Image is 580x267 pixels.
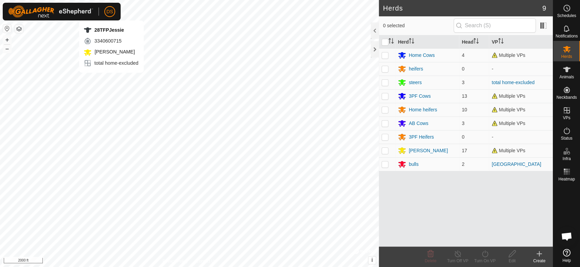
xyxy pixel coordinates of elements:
img: Gallagher Logo [8,5,93,18]
a: total home-excluded [492,80,534,85]
span: 2 [462,161,464,167]
a: Contact Us [196,258,216,264]
span: Infra [562,157,570,161]
span: 9 [542,3,546,13]
a: Help [553,246,580,265]
button: Map Layers [15,25,23,33]
span: Schedules [557,14,576,18]
p-sorticon: Activate to sort [388,39,394,45]
span: 3 [462,80,464,85]
span: Multiple VPs [492,93,525,99]
td: - [489,130,553,144]
p-sorticon: Activate to sort [409,39,414,45]
span: Help [562,258,571,263]
div: steers [409,79,422,86]
span: Multiple VPs [492,52,525,58]
span: 17 [462,148,467,153]
span: 0 [462,134,464,140]
div: bulls [409,161,419,168]
span: Notifications [556,34,578,38]
span: 0 [462,66,464,72]
div: Home Cows [409,52,435,59]
span: 10 [462,107,467,112]
span: Neckbands [556,95,577,99]
div: 28TFPJessie [84,26,139,34]
div: total home-excluded [84,59,139,67]
div: Edit [498,258,526,264]
div: 3PF Cows [409,93,431,100]
div: Turn On VP [471,258,498,264]
a: [GEOGRAPHIC_DATA] [492,161,541,167]
th: VP [489,35,553,49]
span: 13 [462,93,467,99]
span: Heatmap [558,177,575,181]
span: DS [106,8,113,15]
div: Create [526,258,553,264]
div: Turn Off VP [444,258,471,264]
h2: Herds [383,4,542,12]
p-sorticon: Activate to sort [473,39,479,45]
button: – [3,45,11,53]
span: [PERSON_NAME] [93,49,135,54]
span: 0 selected [383,22,454,29]
p-sorticon: Activate to sort [498,39,504,45]
span: i [371,257,373,263]
input: Search (S) [454,18,536,33]
button: i [368,256,376,264]
a: Privacy Policy [162,258,188,264]
div: heifers [409,65,423,73]
button: Reset Map [3,25,11,33]
th: Herd [395,35,459,49]
span: VPs [563,116,570,120]
div: Home heifers [409,106,437,113]
div: AB Cows [409,120,428,127]
span: 3 [462,121,464,126]
span: Delete [425,258,437,263]
span: Animals [559,75,574,79]
div: 3340600715 [84,37,139,45]
span: Multiple VPs [492,121,525,126]
th: Head [459,35,489,49]
span: Multiple VPs [492,148,525,153]
span: Multiple VPs [492,107,525,112]
span: Status [561,136,572,140]
span: Herds [561,54,572,59]
td: - [489,62,553,76]
a: Open chat [557,226,577,247]
button: + [3,36,11,44]
span: 4 [462,52,464,58]
div: [PERSON_NAME] [409,147,448,154]
div: 3PF Heifers [409,133,434,141]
